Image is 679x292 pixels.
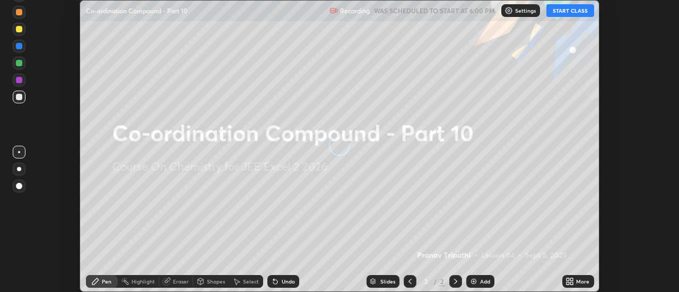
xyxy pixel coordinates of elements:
div: Select [243,279,259,284]
h5: WAS SCHEDULED TO START AT 6:00 PM [374,6,495,15]
div: Add [480,279,490,284]
div: 2 [439,277,445,286]
p: Recording [340,7,370,15]
div: More [576,279,589,284]
button: START CLASS [546,4,594,17]
div: Shapes [207,279,225,284]
div: Slides [380,279,395,284]
div: Eraser [173,279,189,284]
img: recording.375f2c34.svg [329,6,338,15]
img: class-settings-icons [504,6,513,15]
p: Settings [515,8,536,13]
div: Undo [282,279,295,284]
div: Highlight [132,279,155,284]
p: Co-ordination Compound - Part 10 [86,6,188,15]
div: 2 [421,278,431,285]
img: add-slide-button [469,277,478,286]
div: Pen [102,279,111,284]
div: / [433,278,437,285]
